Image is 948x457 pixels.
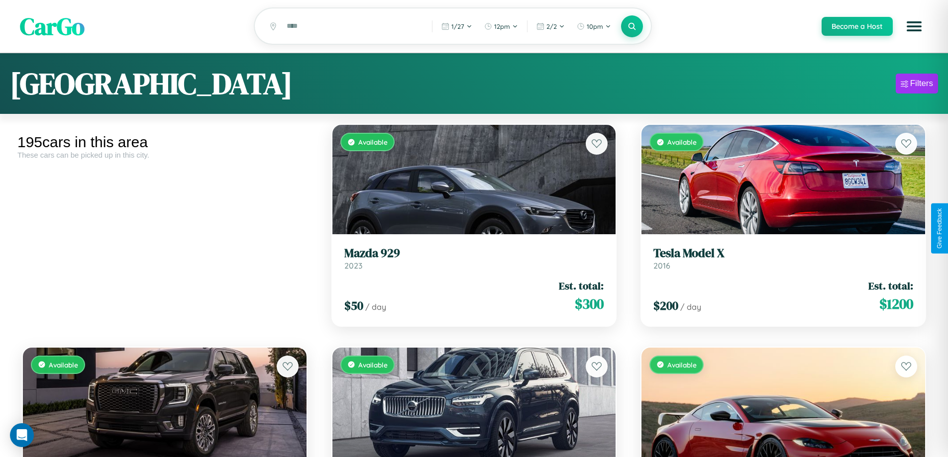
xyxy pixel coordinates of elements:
[653,261,670,271] span: 2016
[936,208,943,249] div: Give Feedback
[344,246,604,271] a: Mazda 9292023
[358,361,388,369] span: Available
[17,151,312,159] div: These cars can be picked up in this city.
[546,22,557,30] span: 2 / 2
[680,302,701,312] span: / day
[365,302,386,312] span: / day
[667,138,697,146] span: Available
[344,297,363,314] span: $ 50
[10,423,34,447] div: Open Intercom Messenger
[10,63,293,104] h1: [GEOGRAPHIC_DATA]
[559,278,604,293] span: Est. total:
[531,18,570,34] button: 2/2
[587,22,603,30] span: 10pm
[896,74,938,93] button: Filters
[358,138,388,146] span: Available
[653,246,913,261] h3: Tesla Model X
[572,18,616,34] button: 10pm
[653,246,913,271] a: Tesla Model X2016
[575,294,604,314] span: $ 300
[900,12,928,40] button: Open menu
[910,79,933,89] div: Filters
[868,278,913,293] span: Est. total:
[344,261,362,271] span: 2023
[436,18,477,34] button: 1/27
[479,18,523,34] button: 12pm
[20,10,85,43] span: CarGo
[667,361,697,369] span: Available
[49,361,78,369] span: Available
[822,17,893,36] button: Become a Host
[344,246,604,261] h3: Mazda 929
[451,22,464,30] span: 1 / 27
[879,294,913,314] span: $ 1200
[653,297,678,314] span: $ 200
[17,134,312,151] div: 195 cars in this area
[494,22,510,30] span: 12pm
